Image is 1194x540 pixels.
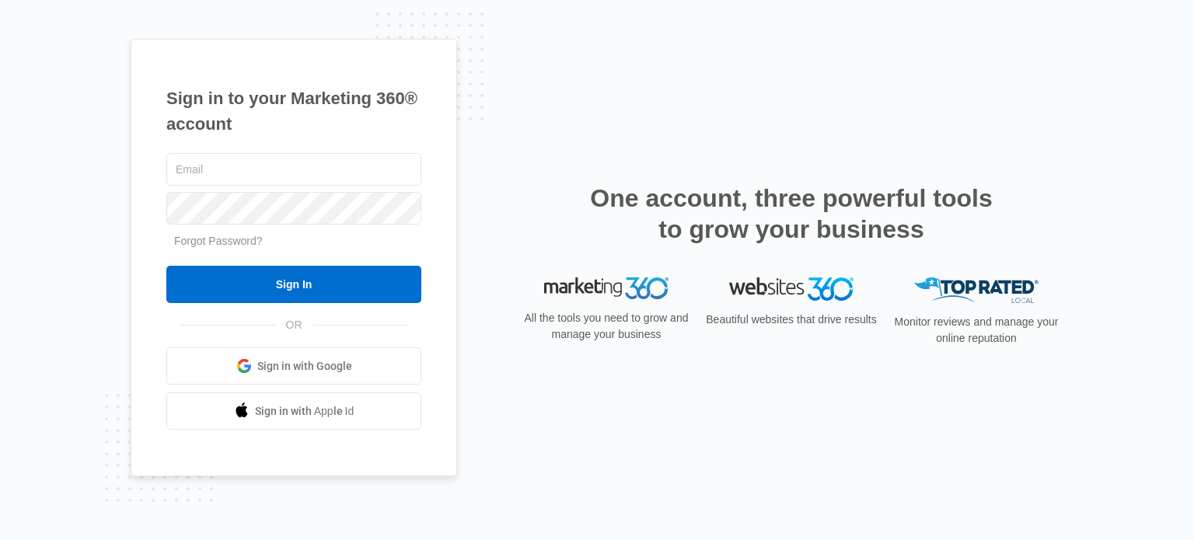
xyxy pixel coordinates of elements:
img: Websites 360 [729,277,854,300]
input: Email [166,153,421,186]
h1: Sign in to your Marketing 360® account [166,85,421,137]
a: Sign in with Apple Id [166,392,421,430]
p: Beautiful websites that drive results [704,312,878,328]
span: OR [275,317,313,333]
span: Sign in with Google [257,358,352,375]
img: Marketing 360 [544,277,669,299]
h2: One account, three powerful tools to grow your business [585,183,997,245]
input: Sign In [166,266,421,303]
p: All the tools you need to grow and manage your business [519,310,693,343]
img: Top Rated Local [914,277,1039,303]
a: Forgot Password? [174,235,263,247]
a: Sign in with Google [166,347,421,385]
p: Monitor reviews and manage your online reputation [889,314,1063,347]
span: Sign in with Apple Id [255,403,354,420]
